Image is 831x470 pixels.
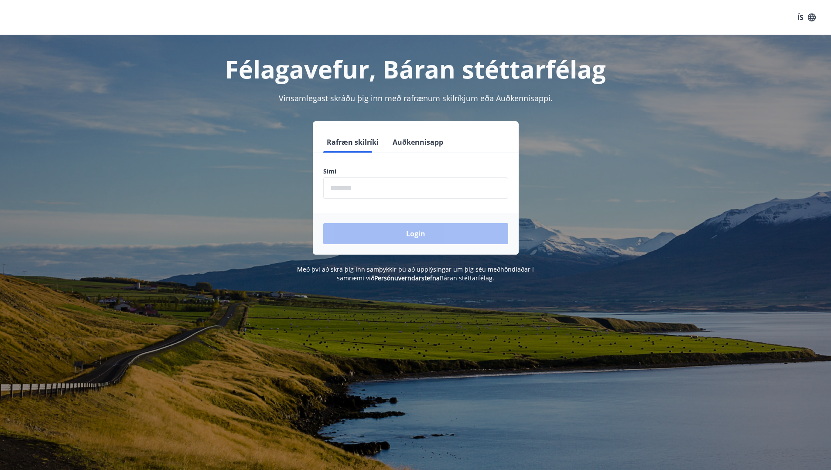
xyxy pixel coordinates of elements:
[297,265,534,282] span: Með því að skrá þig inn samþykkir þú að upplýsingar um þig séu meðhöndlaðar í samræmi við Báran s...
[793,10,821,25] button: ÍS
[374,274,440,282] a: Persónuverndarstefna
[323,167,508,176] label: Sími
[323,132,382,153] button: Rafræn skilríki
[279,93,553,103] span: Vinsamlegast skráðu þig inn með rafrænum skilríkjum eða Auðkennisappi.
[112,52,719,85] h1: Félagavefur, Báran stéttarfélag
[389,132,447,153] button: Auðkennisapp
